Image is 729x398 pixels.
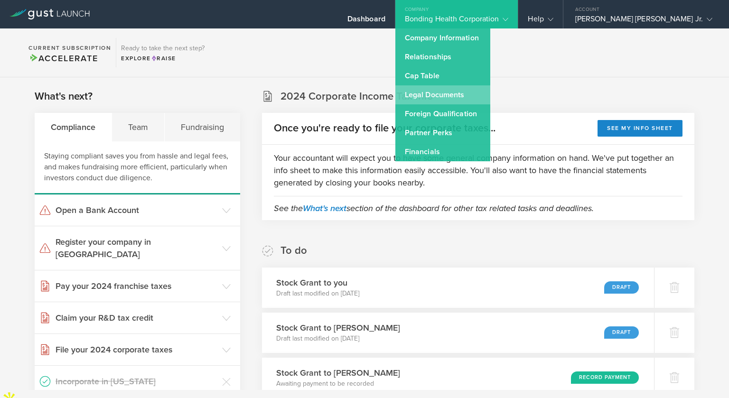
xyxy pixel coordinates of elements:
h3: File your 2024 corporate taxes [56,343,217,356]
h2: Once you're ready to file your corporate taxes... [274,121,495,135]
p: Your accountant will expect you to have some general company information on hand. We've put toget... [274,152,682,189]
button: See my info sheet [598,120,682,137]
div: Dashboard [347,14,385,28]
span: Accelerate [28,53,98,64]
h2: 2024 Corporate Income Tax Info [280,90,433,103]
h3: Register your company in [GEOGRAPHIC_DATA] [56,236,217,260]
h3: Pay your 2024 franchise taxes [56,280,217,292]
h2: Current Subscription [28,45,111,51]
h2: What's next? [35,90,93,103]
div: Stock Grant to [PERSON_NAME]Awaiting payment to be recordedRecord Payment [262,358,654,398]
div: Team [112,113,165,141]
div: Compliance [35,113,112,141]
div: Bonding Health Corporation [405,14,509,28]
a: What's next [303,203,346,213]
div: Stock Grant to [PERSON_NAME]Draft last modified on [DATE]Draft [262,313,654,353]
h3: Stock Grant to you [276,277,359,289]
h3: Claim your R&D tax credit [56,312,217,324]
div: Ready to take the next step?ExploreRaise [116,38,209,67]
div: Explore [121,54,205,63]
div: Help [528,14,553,28]
h3: Ready to take the next step? [121,45,205,52]
div: [PERSON_NAME] [PERSON_NAME] Jr. [575,14,712,28]
h3: Stock Grant to [PERSON_NAME] [276,367,400,379]
h2: To do [280,244,307,258]
div: Stock Grant to youDraft last modified on [DATE]Draft [262,268,654,308]
span: Raise [151,55,176,62]
div: Staying compliant saves you from hassle and legal fees, and makes fundraising more efficient, par... [35,141,240,194]
h3: Incorporate in [US_STATE] [56,375,217,388]
div: Draft [604,281,639,294]
div: Fundraising [165,113,240,141]
h3: Open a Bank Account [56,204,217,216]
h3: Stock Grant to [PERSON_NAME] [276,322,400,334]
iframe: Chat Widget [682,352,729,398]
p: Draft last modified on [DATE] [276,289,359,298]
div: Record Payment [571,371,639,384]
div: Draft [604,326,639,339]
p: Awaiting payment to be recorded [276,379,400,389]
p: Draft last modified on [DATE] [276,334,400,343]
em: See the section of the dashboard for other tax related tasks and deadlines. [274,203,594,213]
